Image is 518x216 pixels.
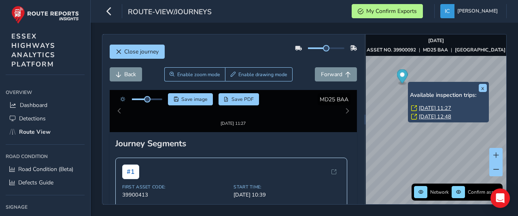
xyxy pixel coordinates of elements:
[231,96,254,103] span: Save PDF
[6,176,85,189] a: Defects Guide
[479,84,487,92] button: x
[110,45,165,59] button: Close journey
[168,93,213,105] button: Save
[122,184,229,190] span: First Asset Code:
[457,4,498,18] span: [PERSON_NAME]
[18,179,53,186] span: Defects Guide
[352,4,423,18] button: My Confirm Exports
[221,120,246,126] div: [DATE] 11:27
[234,184,340,190] span: Start Time:
[225,67,293,81] button: Draw
[177,71,220,78] span: Enable zoom mode
[397,69,408,86] div: Map marker
[321,71,342,78] span: Forward
[128,7,212,18] span: route-view/journeys
[6,150,85,163] div: Road Condition
[320,96,348,103] span: MD25 BAA
[423,47,448,53] strong: MD25 BAA
[419,105,451,112] a: [DATE] 11:27
[181,96,208,103] span: Save image
[6,112,85,125] a: Detections
[122,203,229,210] span: End Time:
[455,47,505,53] strong: [GEOGRAPHIC_DATA]
[6,98,85,112] a: Dashboard
[122,165,139,179] span: # 1
[315,67,357,81] button: Forward
[11,32,55,69] span: ESSEX HIGHWAYS ANALYTICS PLATFORM
[238,71,287,78] span: Enable drawing mode
[6,86,85,98] div: Overview
[419,113,451,120] a: [DATE] 12:48
[6,125,85,139] a: Route View
[468,189,500,195] span: Confirm assets
[19,115,46,122] span: Detections
[11,6,79,24] img: rr logo
[234,191,340,199] span: [DATE] 10:39
[6,201,85,213] div: Signage
[440,4,501,18] button: [PERSON_NAME]
[124,48,159,56] span: Close journey
[367,47,416,53] strong: ASSET NO. 39900092
[19,128,51,136] span: Route View
[219,93,259,105] button: PDF
[115,138,352,149] div: Journey Segments
[6,163,85,176] a: Road Condition (Beta)
[428,37,444,44] strong: [DATE]
[490,188,510,208] div: Open Intercom Messenger
[18,165,73,173] span: Road Condition (Beta)
[20,101,47,109] span: Dashboard
[110,67,142,81] button: Back
[410,92,487,99] h6: Available inspection trips:
[367,47,505,53] div: | |
[440,4,454,18] img: diamond-layout
[164,67,225,81] button: Zoom
[430,189,449,195] span: Network
[221,96,243,118] img: Thumbnail frame
[124,71,136,78] span: Back
[122,191,229,199] span: 39900413
[366,7,417,15] span: My Confirm Exports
